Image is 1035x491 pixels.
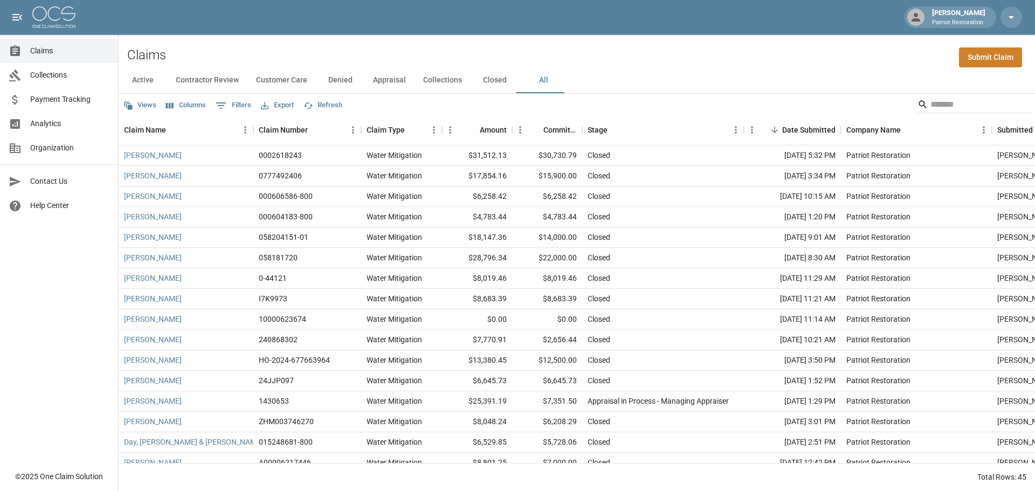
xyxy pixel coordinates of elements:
div: Patriot Restoration [846,293,910,304]
button: Menu [237,122,253,138]
div: Water Mitigation [367,437,422,447]
div: $28,796.34 [442,248,512,268]
div: Water Mitigation [367,416,422,427]
button: Menu [442,122,458,138]
div: $7,351.50 [512,391,582,412]
button: Sort [405,122,420,137]
span: Analytics [30,118,109,129]
img: ocs-logo-white-transparent.png [32,6,75,28]
div: Closed [588,150,610,161]
div: Stage [588,115,608,145]
a: Submit Claim [959,47,1022,67]
button: Active [119,67,167,93]
div: $6,645.73 [512,371,582,391]
button: Export [258,97,296,114]
div: Date Submitted [744,115,841,145]
button: Menu [345,122,361,138]
div: $12,500.00 [512,350,582,371]
div: $2,656.44 [512,330,582,350]
div: $8,683.39 [442,289,512,309]
div: Claim Type [367,115,405,145]
div: Committed Amount [543,115,577,145]
div: Patriot Restoration [846,252,910,263]
div: Patriot Restoration [846,211,910,222]
div: $6,208.29 [512,412,582,432]
button: Closed [471,67,519,93]
div: Patriot Restoration [846,150,910,161]
div: Closed [588,457,610,468]
div: Stage [582,115,744,145]
div: [DATE] 11:29 AM [744,268,841,289]
a: [PERSON_NAME] [124,293,182,304]
div: A00006217446 [259,457,311,468]
div: $18,147.36 [442,227,512,248]
div: Claim Name [124,115,166,145]
div: 0-44121 [259,273,287,283]
div: HO-2024-677663964 [259,355,330,365]
div: ZHM003746270 [259,416,314,427]
a: Day, [PERSON_NAME] & [PERSON_NAME] [124,437,263,447]
span: Payment Tracking [30,94,109,105]
div: 000606586-800 [259,191,313,202]
a: [PERSON_NAME] [124,232,182,243]
div: Company Name [846,115,901,145]
div: Water Mitigation [367,150,422,161]
p: Patriot Restoration [932,18,985,27]
div: Water Mitigation [367,273,422,283]
div: Appraisal in Process - Managing Appraiser [588,396,729,406]
div: 058204151-01 [259,232,308,243]
a: [PERSON_NAME] [124,416,182,427]
div: Claim Name [119,115,253,145]
div: [DATE] 3:01 PM [744,412,841,432]
button: Menu [728,122,744,138]
div: [DATE] 2:51 PM [744,432,841,453]
a: [PERSON_NAME] [124,273,182,283]
button: Appraisal [364,67,415,93]
div: $7,000.00 [512,453,582,473]
div: [PERSON_NAME] [928,8,990,27]
button: Denied [316,67,364,93]
button: Refresh [301,97,345,114]
div: Patriot Restoration [846,334,910,345]
div: $0.00 [512,309,582,330]
div: $8,801.25 [442,453,512,473]
button: Sort [308,122,323,137]
button: Menu [426,122,442,138]
div: [DATE] 11:21 AM [744,289,841,309]
div: Patriot Restoration [846,416,910,427]
div: 0777492406 [259,170,302,181]
div: $30,730.79 [512,146,582,166]
a: [PERSON_NAME] [124,170,182,181]
div: $17,854.16 [442,166,512,186]
div: Closed [588,293,610,304]
div: Claim Number [259,115,308,145]
div: Water Mitigation [367,232,422,243]
div: $6,258.42 [442,186,512,207]
button: Show filters [213,97,254,114]
button: All [519,67,568,93]
button: Sort [608,122,623,137]
div: Search [917,96,1033,115]
div: Date Submitted [782,115,836,145]
div: Total Rows: 45 [977,472,1026,482]
button: Sort [166,122,181,137]
div: 24JJP097 [259,375,294,386]
div: Amount [442,115,512,145]
div: Water Mitigation [367,334,422,345]
div: Patriot Restoration [846,396,910,406]
div: Water Mitigation [367,396,422,406]
div: [DATE] 5:32 PM [744,146,841,166]
div: Patriot Restoration [846,457,910,468]
span: Contact Us [30,176,109,187]
button: open drawer [6,6,28,28]
button: Views [121,97,159,114]
button: Select columns [163,97,209,114]
div: Closed [588,416,610,427]
div: Water Mitigation [367,314,422,324]
div: Closed [588,232,610,243]
div: $7,770.91 [442,330,512,350]
a: [PERSON_NAME] [124,314,182,324]
a: [PERSON_NAME] [124,252,182,263]
a: [PERSON_NAME] [124,355,182,365]
button: Sort [528,122,543,137]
